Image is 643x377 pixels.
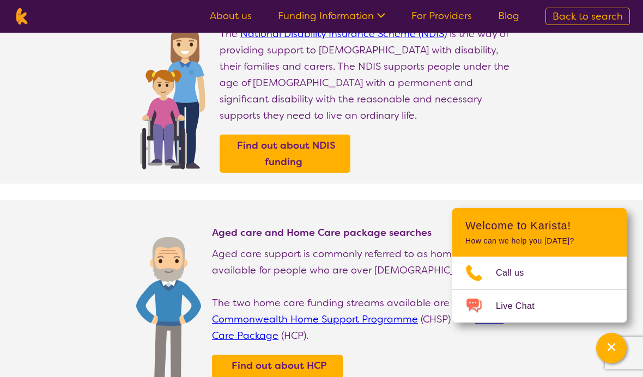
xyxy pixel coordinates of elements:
h2: Welcome to Karista! [465,219,614,232]
a: Blog [498,9,519,22]
div: Channel Menu [452,208,627,323]
h4: Aged care and Home Care package searches [212,226,518,239]
button: Channel Menu [596,333,627,363]
span: Back to search [553,10,623,23]
a: National Disability Insurance Scheme (NDIS) [240,27,447,40]
a: About us [210,9,252,22]
a: For Providers [411,9,472,22]
b: Find out about NDIS funding [237,139,336,168]
p: How can we help you [DATE]? [465,236,614,246]
a: Find out about NDIS funding [222,137,348,170]
p: The is the way of providing support to [DEMOGRAPHIC_DATA] with disability, their families and car... [220,26,518,124]
span: Call us [496,265,537,281]
ul: Choose channel [452,257,627,323]
img: Find NDIS and Disability services and providers [136,17,209,169]
p: The two home care funding streams available are the (CHSP) and (HCP). [212,295,518,344]
a: Back to search [545,8,630,25]
a: Commonwealth Home Support Programme [212,313,418,326]
img: Karista logo [13,8,30,25]
a: Funding Information [278,9,385,22]
p: Aged care support is commonly referred to as home care and is available for people who are over [... [212,246,518,278]
span: Live Chat [496,298,548,314]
